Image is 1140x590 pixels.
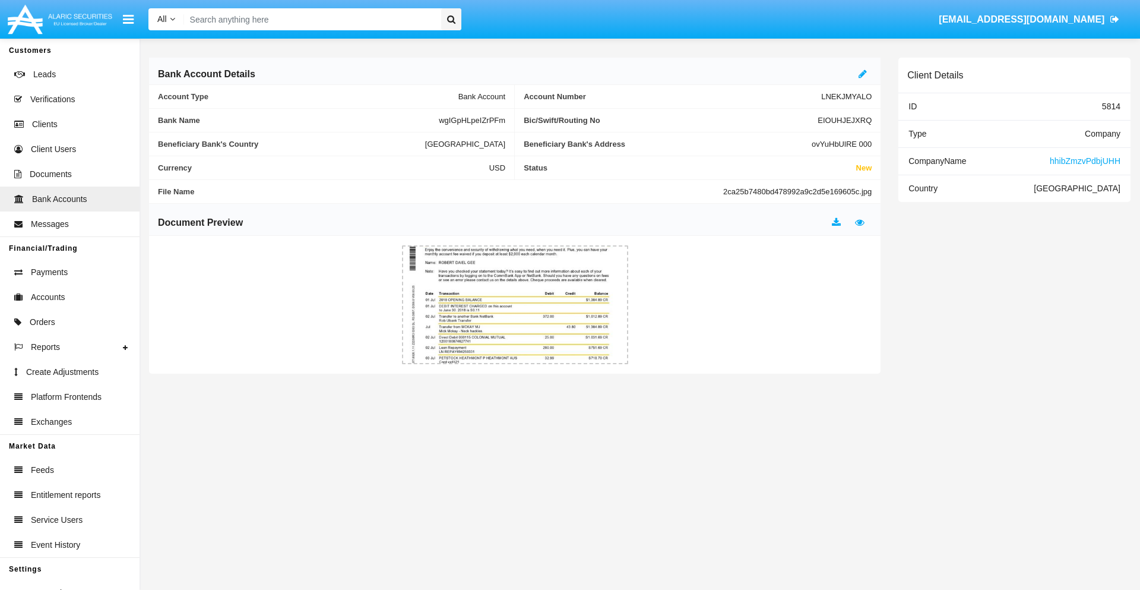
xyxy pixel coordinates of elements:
[524,116,818,125] span: Bic/Swift/Routing No
[32,118,58,131] span: Clients
[1085,129,1120,138] span: Company
[821,92,872,101] span: LNEKJMYALO
[33,68,56,81] span: Leads
[31,539,80,551] span: Event History
[439,116,505,125] span: wgIGpHLpeIZrPFm
[908,184,938,193] span: Country
[30,93,75,106] span: Verifications
[458,92,506,101] span: Bank Account
[908,102,917,111] span: ID
[30,316,55,329] span: Orders
[1034,184,1120,193] span: [GEOGRAPHIC_DATA]
[489,163,505,172] span: USD
[524,92,821,101] span: Account Number
[31,416,72,428] span: Exchanges
[31,391,102,403] span: Platform Frontends
[148,13,184,26] a: All
[1050,156,1120,166] span: hhibZmzvPdbjUHH
[31,266,68,279] span: Payments
[723,187,872,196] span: 2ca25b7480bd478992a9c2d5e169605c.jpg
[933,3,1125,36] a: [EMAIL_ADDRESS][DOMAIN_NAME]
[908,129,926,138] span: Type
[818,116,872,125] span: EIOUHJEJXRQ
[31,341,60,354] span: Reports
[31,514,83,526] span: Service Users
[158,216,243,229] h6: Document Preview
[32,193,87,206] span: Bank Accounts
[1102,102,1120,111] span: 5814
[31,464,54,477] span: Feeds
[856,163,872,172] span: New
[158,116,439,125] span: Bank Name
[158,68,255,81] h6: Bank Account Details
[184,8,437,30] input: Search
[524,163,856,172] span: Status
[30,168,72,181] span: Documents
[31,143,76,156] span: Client Users
[939,14,1104,24] span: [EMAIL_ADDRESS][DOMAIN_NAME]
[26,366,99,378] span: Create Adjustments
[6,2,114,37] img: Logo image
[31,218,69,231] span: Messages
[524,140,812,149] span: Beneficiary Bank's Address
[908,156,966,166] span: Company Name
[158,140,425,149] span: Beneficiary Bank's Country
[157,14,167,24] span: All
[907,70,963,81] h6: Client Details
[31,291,65,304] span: Accounts
[31,489,101,501] span: Entitlement reports
[812,140,872,149] span: ovYuHbUlRE 000
[158,163,489,172] span: Currency
[158,187,723,196] span: File Name
[425,140,505,149] span: [GEOGRAPHIC_DATA]
[158,92,458,101] span: Account Type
